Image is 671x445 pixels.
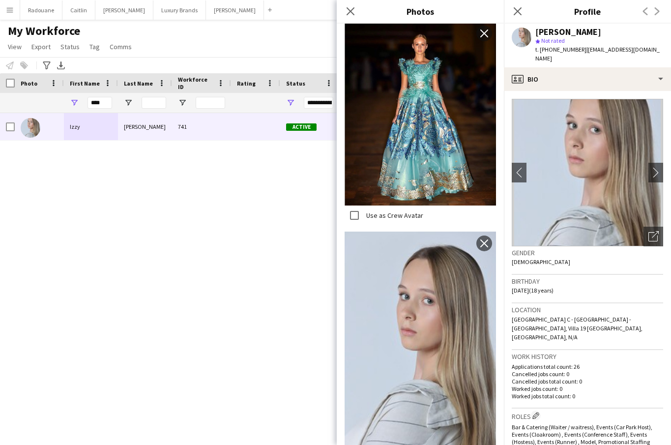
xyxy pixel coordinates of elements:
span: View [8,42,22,51]
h3: Photos [337,5,504,18]
a: Tag [86,40,104,53]
span: Status [286,80,305,87]
span: [DEMOGRAPHIC_DATA] [512,258,570,266]
button: [PERSON_NAME] [206,0,264,20]
span: Export [31,42,51,51]
span: | [EMAIL_ADDRESS][DOMAIN_NAME] [535,46,660,62]
a: Export [28,40,55,53]
span: Active [286,123,317,131]
button: Open Filter Menu [178,98,187,107]
a: View [4,40,26,53]
button: Open Filter Menu [70,98,79,107]
p: Cancelled jobs total count: 0 [512,378,663,385]
button: Luxury Brands [153,0,206,20]
h3: Birthday [512,277,663,286]
button: Open Filter Menu [124,98,133,107]
div: Open photos pop-in [643,227,663,246]
span: [DATE] (18 years) [512,287,554,294]
span: Status [60,42,80,51]
p: Worked jobs total count: 0 [512,392,663,400]
span: t. [PHONE_NUMBER] [535,46,586,53]
a: Status [57,40,84,53]
p: Applications total count: 26 [512,363,663,370]
button: Open Filter Menu [286,98,295,107]
span: Comms [110,42,132,51]
h3: Roles [512,411,663,421]
span: Workforce ID [178,76,213,90]
h3: Profile [504,5,671,18]
div: [PERSON_NAME] [118,113,172,140]
h3: Gender [512,248,663,257]
span: Rating [237,80,256,87]
div: Bio [504,67,671,91]
label: Use as Crew Avatar [364,211,423,220]
div: [PERSON_NAME] [535,28,601,36]
app-action-btn: Export XLSX [55,59,67,71]
img: Crew avatar or photo [512,99,663,246]
img: Izzy Tidman [21,118,40,138]
span: Photo [21,80,37,87]
app-action-btn: Advanced filters [41,59,53,71]
span: First Name [70,80,100,87]
p: Worked jobs count: 0 [512,385,663,392]
button: [PERSON_NAME] [95,0,153,20]
span: Not rated [541,37,565,44]
input: Last Name Filter Input [142,97,166,109]
span: Last Name [124,80,153,87]
p: Cancelled jobs count: 0 [512,370,663,378]
span: Tag [89,42,100,51]
div: 741 [172,113,231,140]
button: Caitlin [62,0,95,20]
h3: Location [512,305,663,314]
input: First Name Filter Input [88,97,112,109]
span: My Workforce [8,24,80,38]
div: Izzy [64,113,118,140]
a: Comms [106,40,136,53]
button: Radouane [20,0,62,20]
h3: Work history [512,352,663,361]
img: Crew photo 837595 [345,22,496,206]
span: [GEOGRAPHIC_DATA] C - [GEOGRAPHIC_DATA] - [GEOGRAPHIC_DATA], Villa 19 [GEOGRAPHIC_DATA], [GEOGRAP... [512,316,642,341]
input: Workforce ID Filter Input [196,97,225,109]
